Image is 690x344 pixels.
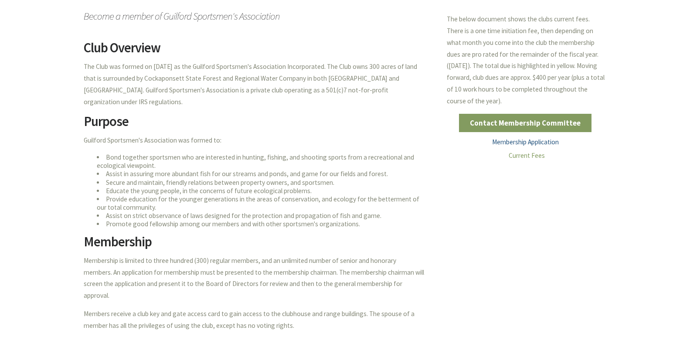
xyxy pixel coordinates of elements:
li: Secure and maintain, friendly relations between property owners, and sportsmen. [97,178,425,187]
span: Become a member of Guilford Sportsmen's Association [84,6,425,21]
p: The below document shows the clubs current fees. There is a one time initiation fee, then dependi... [447,14,607,107]
li: Provide education for the younger generations in the areas of conservation, and ecology for the b... [97,195,425,211]
li: Educate the young people, in the concerns of future ecological problems. [97,187,425,195]
p: Members receive a club key and gate access card to gain access to the clubhouse and range buildin... [84,308,425,332]
li: Assist on strict observance of laws designed for the protection and propagation of fish and game. [97,211,425,220]
h2: Purpose [84,115,425,135]
a: Membership Application [492,138,559,146]
li: Bond together sportsmen who are interested in hunting, fishing, and shooting sports from a recrea... [97,153,425,170]
li: Promote good fellowship among our members and with other sportsmen's organizations. [97,220,425,228]
a: Contact Membership Committee [459,114,592,132]
a: Current Fees [509,151,545,160]
li: Assist in assuring more abundant fish for our streams and ponds, and game for our fields and forest. [97,170,425,178]
p: Membership is limited to three hundred (300) regular members, and an unlimited number of senior a... [84,255,425,302]
p: Guilford Sportsmen's Association was formed to: [84,135,425,146]
h2: Membership [84,235,425,255]
h2: Club Overview [84,41,425,61]
p: The Club was formed on [DATE] as the Guilford Sportsmen's Association Incorporated. The Club owns... [84,61,425,108]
